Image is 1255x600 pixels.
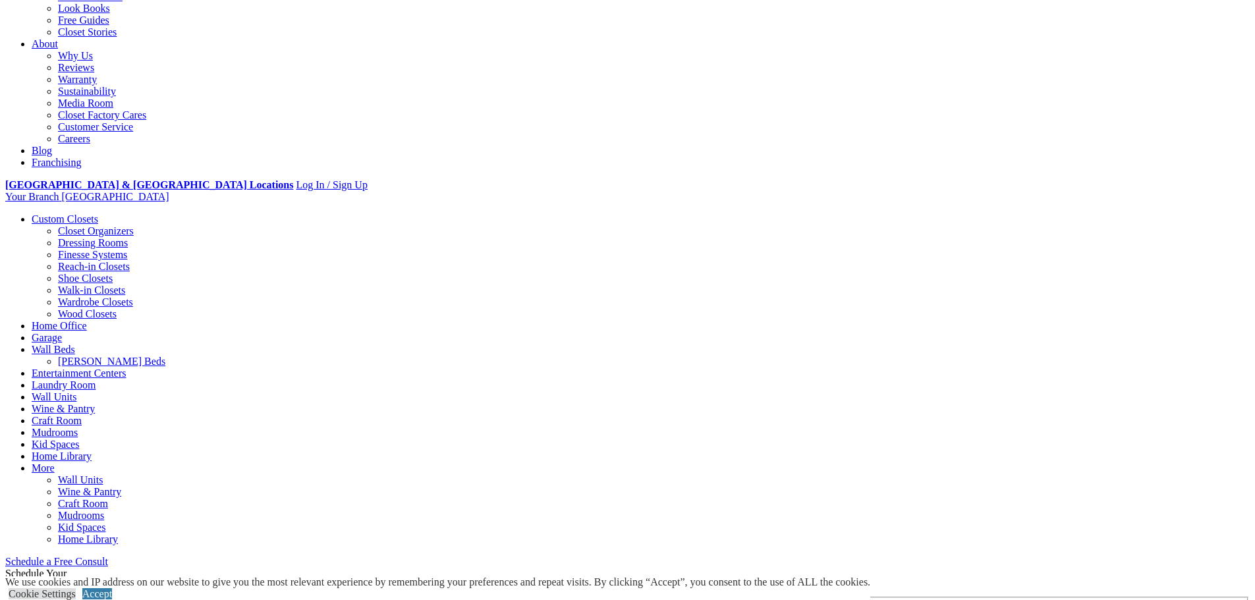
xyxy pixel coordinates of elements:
[58,308,117,319] a: Wood Closets
[58,74,97,85] a: Warranty
[58,273,113,284] a: Shoe Closets
[58,86,116,97] a: Sustainability
[58,26,117,38] a: Closet Stories
[58,261,130,272] a: Reach-in Closets
[32,320,87,331] a: Home Office
[32,213,98,225] a: Custom Closets
[32,439,79,450] a: Kid Spaces
[58,249,127,260] a: Finesse Systems
[58,296,133,308] a: Wardrobe Closets
[32,368,126,379] a: Entertainment Centers
[32,427,78,438] a: Mudrooms
[32,462,55,474] a: More menu text will display only on big screen
[32,145,52,156] a: Blog
[32,415,82,426] a: Craft Room
[58,510,104,521] a: Mudrooms
[58,225,134,236] a: Closet Organizers
[58,121,133,132] a: Customer Service
[82,588,112,599] a: Accept
[58,62,94,73] a: Reviews
[58,97,113,109] a: Media Room
[61,191,169,202] span: [GEOGRAPHIC_DATA]
[32,403,95,414] a: Wine & Pantry
[5,556,108,567] a: Schedule a Free Consult (opens a dropdown menu)
[58,498,108,509] a: Craft Room
[32,379,96,391] a: Laundry Room
[58,3,110,14] a: Look Books
[5,576,870,588] div: We use cookies and IP address on our website to give you the most relevant experience by remember...
[5,191,169,202] a: Your Branch [GEOGRAPHIC_DATA]
[32,38,58,49] a: About
[32,450,92,462] a: Home Library
[32,157,82,168] a: Franchising
[58,486,121,497] a: Wine & Pantry
[32,344,75,355] a: Wall Beds
[58,133,90,144] a: Careers
[58,14,109,26] a: Free Guides
[9,588,76,599] a: Cookie Settings
[58,237,128,248] a: Dressing Rooms
[5,568,115,591] span: Schedule Your
[58,285,125,296] a: Walk-in Closets
[58,533,118,545] a: Home Library
[58,522,105,533] a: Kid Spaces
[58,109,146,121] a: Closet Factory Cares
[296,179,367,190] a: Log In / Sign Up
[32,332,62,343] a: Garage
[58,50,93,61] a: Why Us
[32,391,76,402] a: Wall Units
[58,474,103,485] a: Wall Units
[5,191,59,202] span: Your Branch
[5,179,293,190] a: [GEOGRAPHIC_DATA] & [GEOGRAPHIC_DATA] Locations
[58,356,165,367] a: [PERSON_NAME] Beds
